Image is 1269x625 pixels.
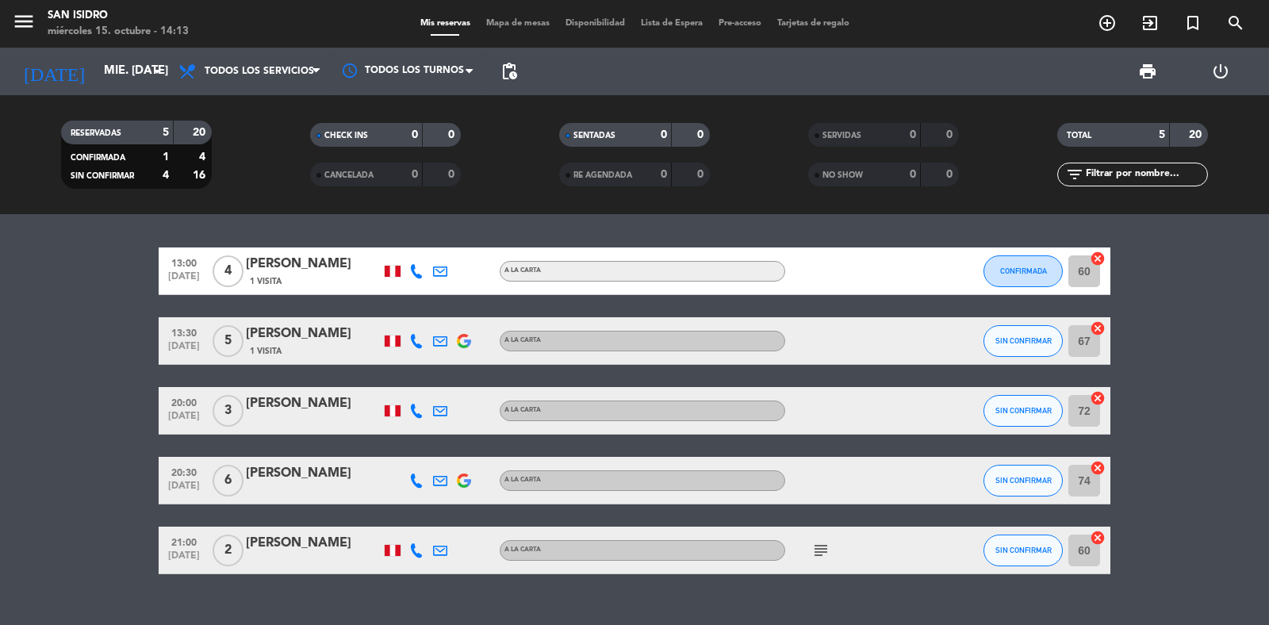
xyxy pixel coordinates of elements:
[71,154,125,162] span: CONFIRMADA
[811,541,830,560] i: subject
[1090,530,1106,546] i: cancel
[164,271,204,289] span: [DATE]
[213,255,243,287] span: 4
[163,170,169,181] strong: 4
[633,19,711,28] span: Lista de Espera
[1189,129,1205,140] strong: 20
[822,171,863,179] span: NO SHOW
[164,341,204,359] span: [DATE]
[504,407,541,413] span: A la carta
[1067,132,1091,140] span: TOTAL
[71,172,134,180] span: SIN CONFIRMAR
[558,19,633,28] span: Disponibilidad
[995,546,1052,554] span: SIN CONFIRMAR
[199,151,209,163] strong: 4
[164,323,204,341] span: 13:30
[769,19,857,28] span: Tarjetas de regalo
[412,169,418,180] strong: 0
[193,170,209,181] strong: 16
[946,129,956,140] strong: 0
[412,129,418,140] strong: 0
[697,129,707,140] strong: 0
[457,474,471,488] img: google-logo.png
[213,535,243,566] span: 2
[164,481,204,499] span: [DATE]
[983,535,1063,566] button: SIN CONFIRMAR
[164,550,204,569] span: [DATE]
[213,395,243,427] span: 3
[995,476,1052,485] span: SIN CONFIRMAR
[1211,62,1230,81] i: power_settings_new
[324,171,374,179] span: CANCELADA
[983,255,1063,287] button: CONFIRMADA
[246,324,381,344] div: [PERSON_NAME]
[457,334,471,348] img: google-logo.png
[910,129,916,140] strong: 0
[246,463,381,484] div: [PERSON_NAME]
[1065,165,1084,184] i: filter_list
[246,254,381,274] div: [PERSON_NAME]
[1090,251,1106,266] i: cancel
[448,129,458,140] strong: 0
[822,132,861,140] span: SERVIDAS
[205,66,314,77] span: Todos los servicios
[946,169,956,180] strong: 0
[213,325,243,357] span: 5
[164,462,204,481] span: 20:30
[983,325,1063,357] button: SIN CONFIRMAR
[1183,13,1202,33] i: turned_in_not
[1090,320,1106,336] i: cancel
[193,127,209,138] strong: 20
[478,19,558,28] span: Mapa de mesas
[48,24,189,40] div: miércoles 15. octubre - 14:13
[1184,48,1257,95] div: LOG OUT
[164,253,204,271] span: 13:00
[250,345,282,358] span: 1 Visita
[71,129,121,137] span: RESERVADAS
[1159,129,1165,140] strong: 5
[1090,460,1106,476] i: cancel
[504,546,541,553] span: A la carta
[12,10,36,33] i: menu
[213,465,243,497] span: 6
[148,62,167,81] i: arrow_drop_down
[504,477,541,483] span: A la carta
[12,10,36,39] button: menu
[1090,390,1106,406] i: cancel
[697,169,707,180] strong: 0
[573,132,615,140] span: SENTADAS
[412,19,478,28] span: Mis reservas
[983,395,1063,427] button: SIN CONFIRMAR
[661,169,667,180] strong: 0
[1226,13,1245,33] i: search
[711,19,769,28] span: Pre-acceso
[1084,166,1207,183] input: Filtrar por nombre...
[246,393,381,414] div: [PERSON_NAME]
[164,411,204,429] span: [DATE]
[164,393,204,411] span: 20:00
[983,465,1063,497] button: SIN CONFIRMAR
[504,267,541,274] span: A la carta
[1098,13,1117,33] i: add_circle_outline
[48,8,189,24] div: San Isidro
[163,127,169,138] strong: 5
[500,62,519,81] span: pending_actions
[1138,62,1157,81] span: print
[995,406,1052,415] span: SIN CONFIRMAR
[324,132,368,140] span: CHECK INS
[504,337,541,343] span: A la carta
[661,129,667,140] strong: 0
[163,151,169,163] strong: 1
[12,54,96,89] i: [DATE]
[448,169,458,180] strong: 0
[164,532,204,550] span: 21:00
[1141,13,1160,33] i: exit_to_app
[910,169,916,180] strong: 0
[1000,266,1047,275] span: CONFIRMADA
[250,275,282,288] span: 1 Visita
[246,533,381,554] div: [PERSON_NAME]
[995,336,1052,345] span: SIN CONFIRMAR
[573,171,632,179] span: RE AGENDADA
